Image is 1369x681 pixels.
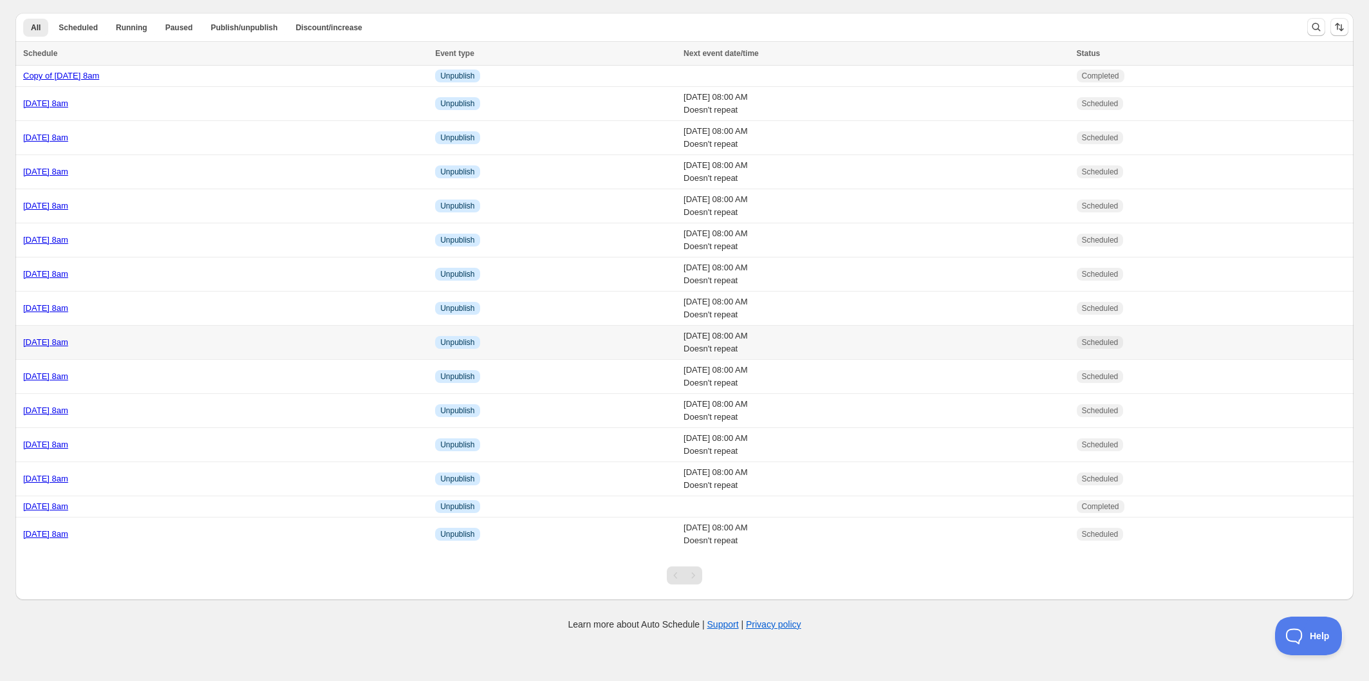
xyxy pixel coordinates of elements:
a: [DATE] 8am [23,501,68,511]
td: [DATE] 08:00 AM Doesn't repeat [680,155,1072,189]
span: Unpublish [440,201,474,211]
td: [DATE] 08:00 AM Doesn't repeat [680,462,1072,496]
td: [DATE] 08:00 AM Doesn't repeat [680,394,1072,428]
span: Unpublish [440,269,474,279]
span: Scheduled [1082,474,1119,484]
a: [DATE] 8am [23,303,68,313]
span: Unpublish [440,474,474,484]
span: Completed [1082,71,1119,81]
span: Unpublish [440,337,474,348]
td: [DATE] 08:00 AM Doesn't repeat [680,292,1072,326]
a: [DATE] 8am [23,406,68,415]
span: Scheduled [1082,406,1119,416]
span: Scheduled [59,23,98,33]
td: [DATE] 08:00 AM Doesn't repeat [680,223,1072,257]
p: Learn more about Auto Schedule | | [568,618,801,631]
span: Unpublish [440,167,474,177]
span: Next event date/time [684,49,759,58]
span: Scheduled [1082,440,1119,450]
a: [DATE] 8am [23,167,68,176]
span: All [31,23,41,33]
span: Unpublish [440,371,474,382]
a: [DATE] 8am [23,235,68,245]
a: Privacy policy [746,619,801,630]
span: Scheduled [1082,235,1119,245]
button: Sort the results [1330,18,1348,36]
a: Copy of [DATE] 8am [23,71,99,80]
a: [DATE] 8am [23,98,68,108]
span: Unpublish [440,406,474,416]
span: Event type [435,49,474,58]
span: Completed [1082,501,1119,512]
span: Unpublish [440,71,474,81]
a: [DATE] 8am [23,529,68,539]
span: Unpublish [440,529,474,539]
span: Schedule [23,49,57,58]
a: Support [707,619,739,630]
span: Unpublish [440,440,474,450]
span: Scheduled [1082,133,1119,143]
a: [DATE] 8am [23,269,68,279]
span: Unpublish [440,235,474,245]
td: [DATE] 08:00 AM Doesn't repeat [680,189,1072,223]
span: Scheduled [1082,337,1119,348]
span: Discount/increase [295,23,362,33]
span: Unpublish [440,501,474,512]
a: [DATE] 8am [23,474,68,483]
td: [DATE] 08:00 AM Doesn't repeat [680,121,1072,155]
td: [DATE] 08:00 AM Doesn't repeat [680,360,1072,394]
span: Scheduled [1082,201,1119,211]
span: Scheduled [1082,303,1119,313]
td: [DATE] 08:00 AM Doesn't repeat [680,326,1072,360]
span: Scheduled [1082,269,1119,279]
span: Scheduled [1082,371,1119,382]
span: Unpublish [440,303,474,313]
a: [DATE] 8am [23,371,68,381]
td: [DATE] 08:00 AM Doesn't repeat [680,87,1072,121]
span: Scheduled [1082,529,1119,539]
span: Scheduled [1082,167,1119,177]
span: Status [1077,49,1101,58]
nav: Pagination [667,566,702,584]
td: [DATE] 08:00 AM Doesn't repeat [680,518,1072,552]
a: [DATE] 8am [23,440,68,449]
a: [DATE] 8am [23,337,68,347]
iframe: Toggle Customer Support [1275,617,1343,655]
span: Publish/unpublish [210,23,277,33]
button: Search and filter results [1307,18,1325,36]
td: [DATE] 08:00 AM Doesn't repeat [680,257,1072,292]
span: Paused [165,23,193,33]
span: Scheduled [1082,98,1119,109]
td: [DATE] 08:00 AM Doesn't repeat [680,428,1072,462]
span: Running [116,23,147,33]
span: Unpublish [440,133,474,143]
span: Unpublish [440,98,474,109]
a: [DATE] 8am [23,201,68,210]
a: [DATE] 8am [23,133,68,142]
